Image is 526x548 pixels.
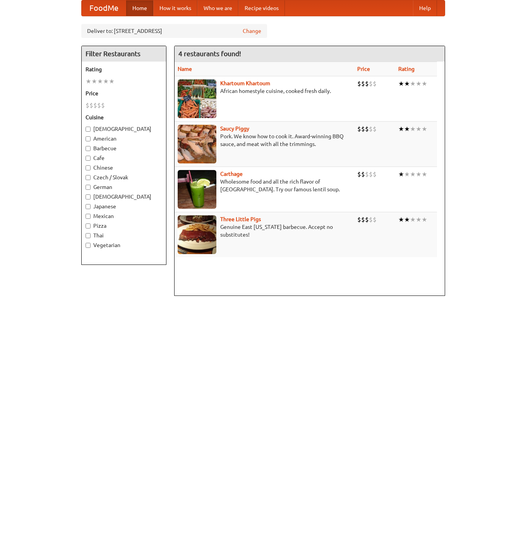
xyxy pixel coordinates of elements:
[357,215,361,224] li: $
[365,170,369,179] li: $
[86,233,91,238] input: Thai
[410,79,416,88] li: ★
[220,171,243,177] a: Carthage
[373,79,377,88] li: $
[357,79,361,88] li: $
[86,185,91,190] input: German
[404,215,410,224] li: ★
[365,125,369,133] li: $
[86,193,162,201] label: [DEMOGRAPHIC_DATA]
[86,125,162,133] label: [DEMOGRAPHIC_DATA]
[86,204,91,209] input: Japanese
[86,174,162,181] label: Czech / Slovak
[220,80,270,86] a: Khartoum Khartoum
[101,101,105,110] li: $
[86,89,162,97] h5: Price
[153,0,197,16] a: How it works
[86,144,162,152] label: Barbecue
[178,132,351,148] p: Pork. We know how to cook it. Award-winning BBQ sauce, and meat with all the trimmings.
[103,77,109,86] li: ★
[109,77,115,86] li: ★
[398,79,404,88] li: ★
[369,125,373,133] li: $
[410,170,416,179] li: ★
[97,101,101,110] li: $
[357,66,370,72] a: Price
[86,232,162,239] label: Thai
[365,215,369,224] li: $
[373,125,377,133] li: $
[361,215,365,224] li: $
[410,215,416,224] li: ★
[421,79,427,88] li: ★
[416,125,421,133] li: ★
[91,77,97,86] li: ★
[86,146,91,151] input: Barbecue
[413,0,437,16] a: Help
[178,170,216,209] img: carthage.jpg
[178,223,351,239] p: Genuine East [US_STATE] barbecue. Accept no substitutes!
[89,101,93,110] li: $
[369,215,373,224] li: $
[86,223,91,228] input: Pizza
[97,77,103,86] li: ★
[404,79,410,88] li: ★
[86,175,91,180] input: Czech / Slovak
[369,170,373,179] li: $
[373,215,377,224] li: $
[220,125,249,132] a: Saucy Piggy
[86,165,91,170] input: Chinese
[126,0,153,16] a: Home
[416,79,421,88] li: ★
[86,222,162,230] label: Pizza
[398,66,415,72] a: Rating
[361,125,365,133] li: $
[404,170,410,179] li: ★
[398,170,404,179] li: ★
[86,241,162,249] label: Vegetarian
[178,87,351,95] p: African homestyle cuisine, cooked fresh daily.
[86,214,91,219] input: Mexican
[197,0,238,16] a: Who we are
[421,215,427,224] li: ★
[178,215,216,254] img: littlepigs.jpg
[398,125,404,133] li: ★
[410,125,416,133] li: ★
[369,79,373,88] li: $
[86,65,162,73] h5: Rating
[86,136,91,141] input: American
[86,127,91,132] input: [DEMOGRAPHIC_DATA]
[404,125,410,133] li: ★
[86,243,91,248] input: Vegetarian
[86,164,162,172] label: Chinese
[416,170,421,179] li: ★
[238,0,285,16] a: Recipe videos
[421,170,427,179] li: ★
[178,125,216,163] img: saucy.jpg
[86,203,162,210] label: Japanese
[178,66,192,72] a: Name
[93,101,97,110] li: $
[178,79,216,118] img: khartoum.jpg
[373,170,377,179] li: $
[86,135,162,143] label: American
[421,125,427,133] li: ★
[86,212,162,220] label: Mexican
[86,183,162,191] label: German
[416,215,421,224] li: ★
[398,215,404,224] li: ★
[86,154,162,162] label: Cafe
[82,0,126,16] a: FoodMe
[178,178,351,193] p: Wholesome food and all the rich flavor of [GEOGRAPHIC_DATA]. Try our famous lentil soup.
[86,194,91,199] input: [DEMOGRAPHIC_DATA]
[86,113,162,121] h5: Cuisine
[86,156,91,161] input: Cafe
[365,79,369,88] li: $
[86,77,91,86] li: ★
[361,170,365,179] li: $
[220,216,261,222] a: Three Little Pigs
